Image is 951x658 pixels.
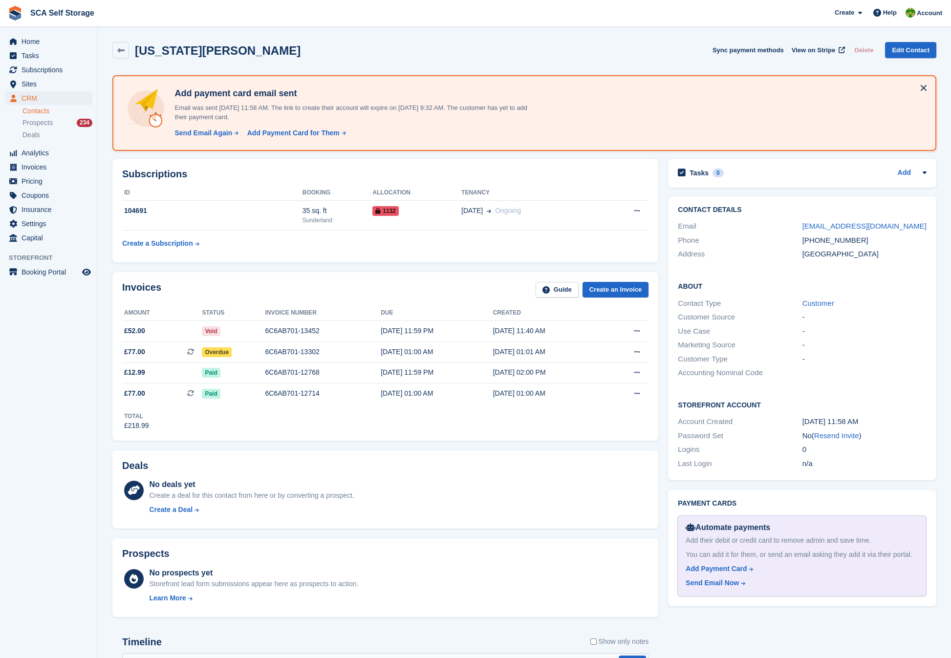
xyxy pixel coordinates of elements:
[678,249,802,260] div: Address
[686,564,747,574] div: Add Payment Card
[493,305,605,321] th: Created
[122,206,303,216] div: 104691
[81,266,92,278] a: Preview store
[678,354,802,365] div: Customer Type
[5,189,92,202] a: menu
[122,548,170,559] h2: Prospects
[5,35,92,48] a: menu
[122,637,162,648] h2: Timeline
[122,238,193,249] div: Create a Subscription
[22,146,80,160] span: Analytics
[814,431,859,440] a: Resend Invite
[5,231,92,245] a: menu
[372,206,399,216] span: 1132
[461,206,483,216] span: [DATE]
[678,281,927,291] h2: About
[124,326,145,336] span: £52.00
[917,8,942,18] span: Account
[124,347,145,357] span: £77.00
[22,130,92,140] a: Deals
[678,458,802,469] div: Last Login
[22,63,80,77] span: Subscriptions
[5,77,92,91] a: menu
[303,185,373,201] th: Booking
[149,567,358,579] div: No prospects yet
[22,118,92,128] a: Prospects 234
[583,282,649,298] a: Create an Invoice
[493,347,605,357] div: [DATE] 01:01 AM
[149,593,358,603] a: Learn More
[149,505,354,515] a: Create a Deal
[5,49,92,63] a: menu
[381,388,493,399] div: [DATE] 01:00 AM
[265,326,381,336] div: 6C6AB701-13452
[22,189,80,202] span: Coupons
[802,312,927,323] div: -
[22,91,80,105] span: CRM
[835,8,854,18] span: Create
[5,63,92,77] a: menu
[495,207,521,214] span: Ongoing
[149,579,358,589] div: Storefront lead form submissions appear here as prospects to action.
[22,130,40,140] span: Deals
[22,35,80,48] span: Home
[5,203,92,216] a: menu
[802,326,927,337] div: -
[686,564,914,574] a: Add Payment Card
[124,388,145,399] span: £77.00
[898,168,911,179] a: Add
[265,367,381,378] div: 6C6AB701-12768
[678,312,802,323] div: Customer Source
[678,340,802,351] div: Marketing Source
[22,231,80,245] span: Capital
[686,578,739,588] div: Send Email Now
[122,282,161,298] h2: Invoices
[122,305,202,321] th: Amount
[202,368,220,378] span: Paid
[243,128,347,138] a: Add Payment Card for Them
[174,128,232,138] div: Send Email Again
[22,118,53,127] span: Prospects
[678,206,927,214] h2: Contact Details
[678,400,927,409] h2: Storefront Account
[381,326,493,336] div: [DATE] 11:59 PM
[802,416,927,427] div: [DATE] 11:58 AM
[22,106,92,116] a: Contacts
[122,234,199,253] a: Create a Subscription
[590,637,649,647] label: Show only notes
[303,206,373,216] div: 35 sq. ft
[493,326,605,336] div: [DATE] 11:40 AM
[5,265,92,279] a: menu
[124,421,149,431] div: £218.99
[686,522,918,533] div: Automate payments
[802,340,927,351] div: -
[22,77,80,91] span: Sites
[678,326,802,337] div: Use Case
[202,305,265,321] th: Status
[5,91,92,105] a: menu
[906,8,915,18] img: Sam Chapman
[812,431,862,440] span: ( )
[792,45,835,55] span: View on Stripe
[372,185,461,201] th: Allocation
[265,305,381,321] th: Invoice number
[493,367,605,378] div: [DATE] 02:00 PM
[802,444,927,455] div: 0
[265,388,381,399] div: 6C6AB701-12714
[22,160,80,174] span: Invoices
[713,169,724,177] div: 0
[22,203,80,216] span: Insurance
[26,5,98,21] a: SCA Self Storage
[5,174,92,188] a: menu
[885,42,936,58] a: Edit Contact
[690,169,709,177] h2: Tasks
[77,119,92,127] div: 234
[22,265,80,279] span: Booking Portal
[381,347,493,357] div: [DATE] 01:00 AM
[265,347,381,357] div: 6C6AB701-13302
[149,505,193,515] div: Create a Deal
[686,535,918,546] div: Add their debit or credit card to remove admin and save time.
[202,326,220,336] span: Void
[247,128,340,138] div: Add Payment Card for Them
[802,249,927,260] div: [GEOGRAPHIC_DATA]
